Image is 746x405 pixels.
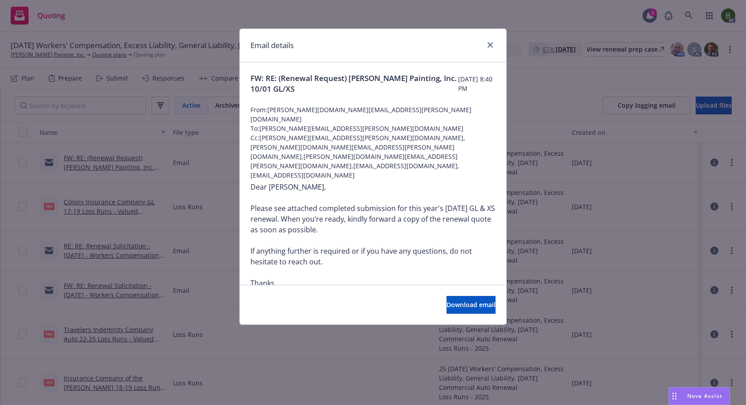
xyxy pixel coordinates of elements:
span: Download email [447,300,496,309]
span: From: [PERSON_NAME][DOMAIN_NAME][EMAIL_ADDRESS][PERSON_NAME][DOMAIN_NAME] [250,105,496,124]
span: [DATE] 8:40 PM [458,74,496,93]
span: To: [PERSON_NAME][EMAIL_ADDRESS][PERSON_NAME][DOMAIN_NAME] [250,124,496,133]
span: Nova Assist [687,392,722,400]
span: FW: RE: (Renewal Request) [PERSON_NAME] Painting, Inc. 10/01 GL/XS [250,73,458,94]
button: Nova Assist [668,387,730,405]
h1: Email details [250,40,294,51]
div: Drag to move [669,388,680,405]
span: Cc: [PERSON_NAME][EMAIL_ADDRESS][PERSON_NAME][DOMAIN_NAME],[PERSON_NAME][DOMAIN_NAME][EMAIL_ADDRE... [250,133,496,180]
a: close [485,40,496,50]
button: Download email [447,296,496,314]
